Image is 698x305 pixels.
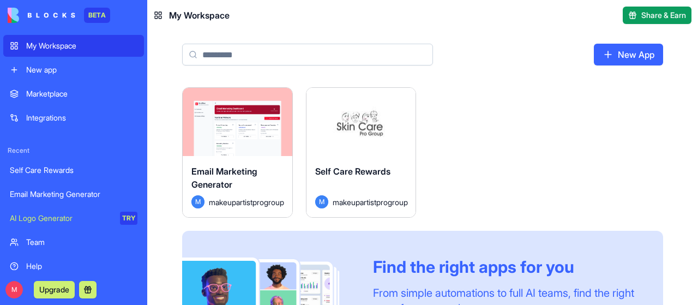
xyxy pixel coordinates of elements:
button: Collapse window [328,4,348,25]
span: neutral face reaction [173,227,202,249]
span: makeupartistprogroup [333,196,399,208]
div: Integrations [26,112,137,123]
span: M [5,281,23,298]
img: logo [8,8,75,23]
div: Close [348,4,368,24]
span: Email Marketing Generator [191,166,257,190]
a: Team [3,231,144,253]
div: BETA [84,8,110,23]
span: 😐 [179,227,195,249]
a: BETA [8,8,110,23]
span: My Workspace [169,9,230,22]
span: Share & Earn [641,10,686,21]
a: Integrations [3,107,144,129]
a: Email Marketing Generator [3,183,144,205]
span: smiley reaction [202,227,230,249]
a: Self Care RewardsMmakeupartistprogroup [306,87,417,218]
a: Upgrade [34,284,75,295]
button: Share & Earn [623,7,691,24]
a: Help [3,255,144,277]
div: AI Logo Generator [10,213,112,224]
a: New app [3,59,144,81]
a: Marketplace [3,83,144,105]
div: Team [26,237,137,248]
div: Help [26,261,137,272]
div: Self Care Rewards [10,165,137,176]
a: My Workspace [3,35,144,57]
span: makeupartistprogroup [209,196,275,208]
a: Self Care Rewards [3,159,144,181]
a: AI Logo GeneratorTRY [3,207,144,229]
span: disappointed reaction [145,227,173,249]
span: 😃 [208,227,224,249]
div: Did this answer your question? [13,216,362,228]
button: go back [7,4,28,25]
button: Upgrade [34,281,75,298]
div: TRY [120,212,137,225]
span: M [315,195,328,208]
a: New App [594,44,663,65]
a: Email Marketing GeneratorMmakeupartistprogroup [182,87,293,218]
div: Email Marketing Generator [10,189,137,200]
div: Find the right apps for you [373,257,637,277]
span: Recent [3,146,144,155]
span: 😞 [151,227,167,249]
span: Self Care Rewards [315,166,390,177]
a: Open in help center [144,262,231,271]
div: New app [26,64,137,75]
div: Marketplace [26,88,137,99]
div: My Workspace [26,40,137,51]
span: M [191,195,204,208]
